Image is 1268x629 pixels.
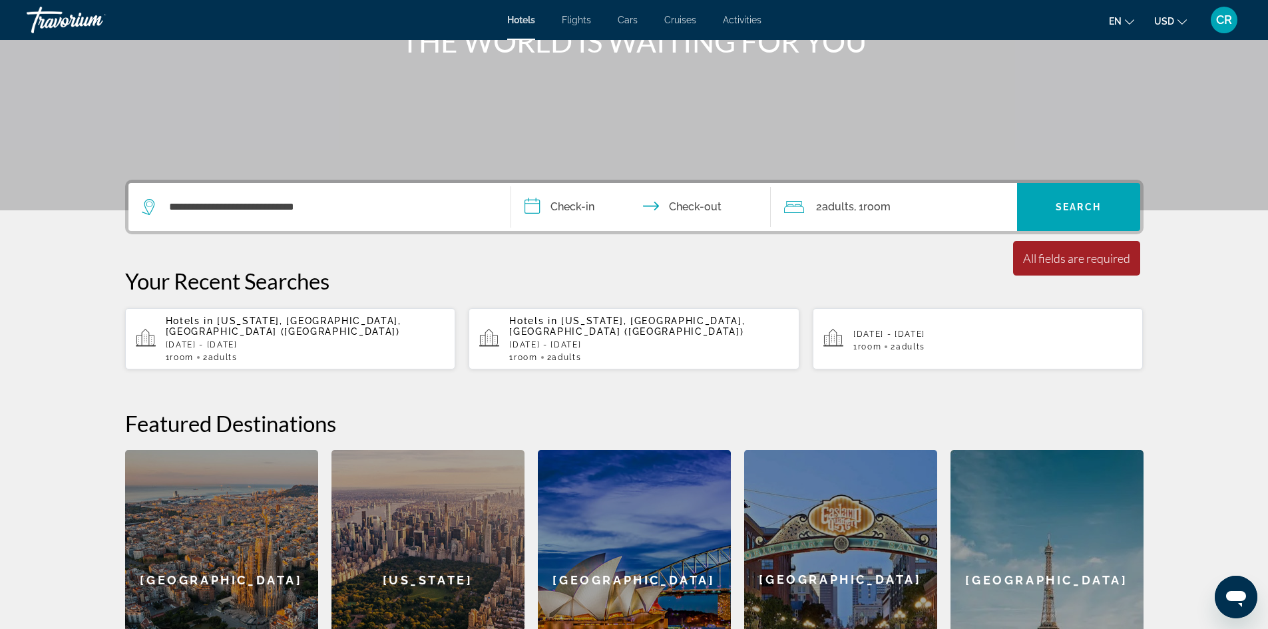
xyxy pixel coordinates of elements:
[385,24,884,59] h1: THE WORLD IS WAITING FOR YOU
[166,353,194,362] span: 1
[208,353,238,362] span: Adults
[509,353,537,362] span: 1
[1109,16,1122,27] span: en
[1023,251,1130,266] div: All fields are required
[1154,16,1174,27] span: USD
[1207,6,1241,34] button: User Menu
[125,268,1144,294] p: Your Recent Searches
[166,315,401,337] span: [US_STATE], [GEOGRAPHIC_DATA], [GEOGRAPHIC_DATA] ([GEOGRAPHIC_DATA])
[1056,202,1101,212] span: Search
[514,353,538,362] span: Room
[562,15,591,25] a: Flights
[891,342,925,351] span: 2
[27,3,160,37] a: Travorium
[511,183,771,231] button: Check in and out dates
[552,353,581,362] span: Adults
[1216,13,1232,27] span: CR
[896,342,925,351] span: Adults
[664,15,696,25] a: Cruises
[507,15,535,25] a: Hotels
[509,315,557,326] span: Hotels in
[816,198,854,216] span: 2
[509,315,745,337] span: [US_STATE], [GEOGRAPHIC_DATA], [GEOGRAPHIC_DATA] ([GEOGRAPHIC_DATA])
[618,15,638,25] a: Cars
[854,198,891,216] span: , 1
[771,183,1017,231] button: Travelers: 2 adults, 0 children
[853,342,881,351] span: 1
[166,340,445,349] p: [DATE] - [DATE]
[1109,11,1134,31] button: Change language
[813,308,1144,370] button: [DATE] - [DATE]1Room2Adults
[203,353,238,362] span: 2
[125,308,456,370] button: Hotels in [US_STATE], [GEOGRAPHIC_DATA], [GEOGRAPHIC_DATA] ([GEOGRAPHIC_DATA])[DATE] - [DATE]1Roo...
[853,329,1133,339] p: [DATE] - [DATE]
[170,353,194,362] span: Room
[863,200,891,213] span: Room
[509,340,789,349] p: [DATE] - [DATE]
[125,410,1144,437] h2: Featured Destinations
[1215,576,1257,618] iframe: Button to launch messaging window
[547,353,582,362] span: 2
[128,183,1140,231] div: Search widget
[469,308,799,370] button: Hotels in [US_STATE], [GEOGRAPHIC_DATA], [GEOGRAPHIC_DATA] ([GEOGRAPHIC_DATA])[DATE] - [DATE]1Roo...
[1154,11,1187,31] button: Change currency
[822,200,854,213] span: Adults
[723,15,761,25] a: Activities
[166,315,214,326] span: Hotels in
[858,342,882,351] span: Room
[1017,183,1140,231] button: Search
